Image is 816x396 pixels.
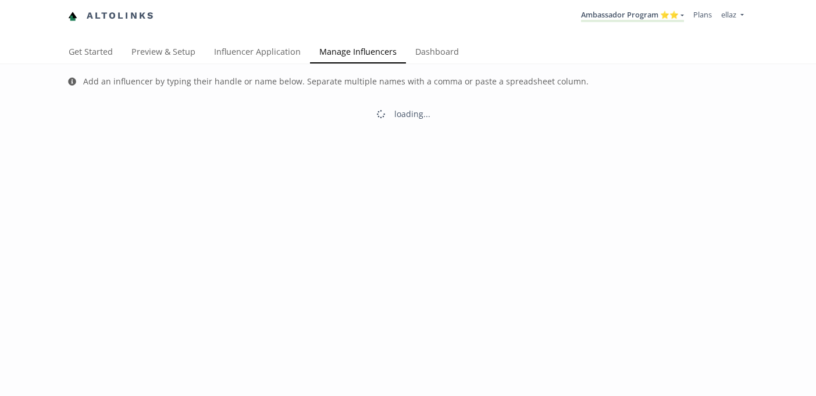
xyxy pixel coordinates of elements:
a: Plans [693,9,712,20]
div: Add an influencer by typing their handle or name below. Separate multiple names with a comma or p... [83,76,589,87]
div: loading... [394,108,430,120]
a: Altolinks [68,6,155,26]
a: Preview & Setup [122,41,205,65]
a: Manage Influencers [310,41,406,65]
img: favicon-32x32.png [68,12,77,21]
span: ellaz [721,9,736,20]
a: Influencer Application [205,41,310,65]
a: Ambassador Program ⭐️⭐️ [581,9,684,22]
a: ellaz [721,9,743,23]
a: Dashboard [406,41,468,65]
a: Get Started [59,41,122,65]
